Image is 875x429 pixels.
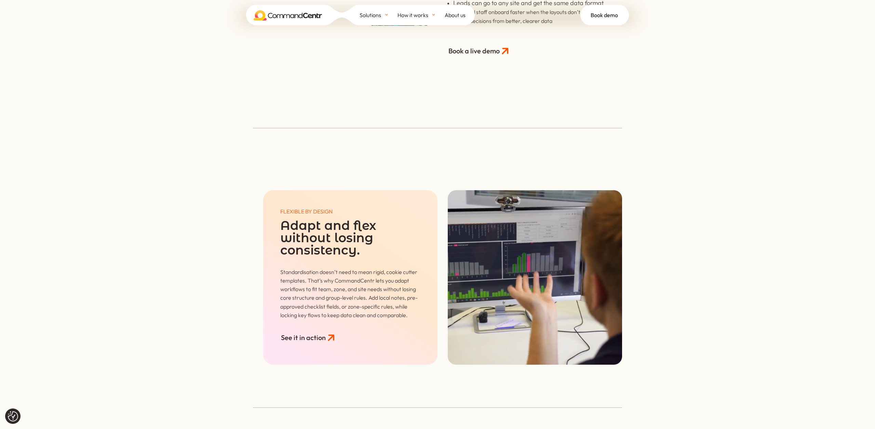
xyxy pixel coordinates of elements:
[280,207,420,216] div: FLEXIBLE BY DESIGN
[280,218,376,258] span: Adapt and flex without losing consistency.
[280,328,326,348] a: See it in action
[8,411,18,421] img: Revisit consent button
[591,10,618,20] span: Book demo
[8,411,18,421] button: Consent Preferences
[448,190,622,365] img: Adapt Platform
[360,10,381,20] span: Solutions
[445,5,475,25] a: About us
[580,5,629,25] a: Book demo
[280,269,418,318] span: Standardisation doesn’t need to mean rigid, cookie cutter templates. That’s why CommandCentr lets...
[445,10,466,20] span: About us
[398,10,428,20] span: How it works
[398,5,445,25] a: How it works
[360,5,398,25] a: Solutions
